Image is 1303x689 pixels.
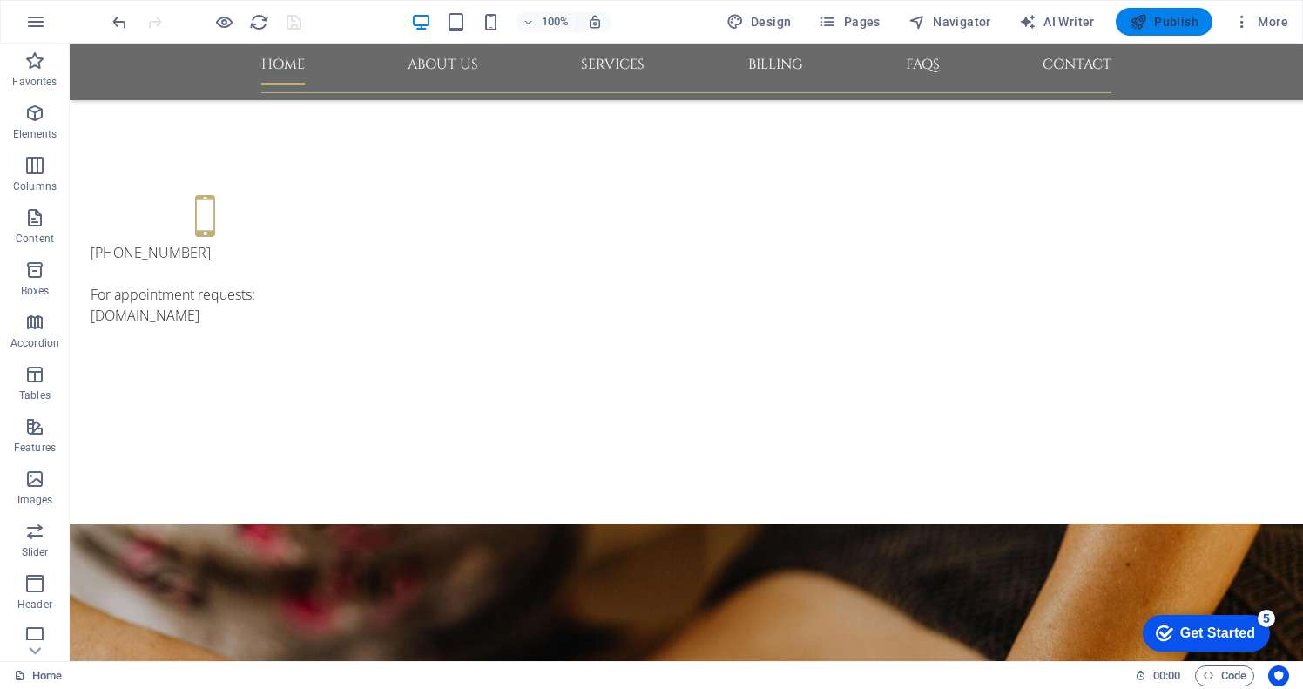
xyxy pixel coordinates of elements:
p: Elements [13,127,57,141]
span: More [1233,13,1288,30]
p: Content [16,232,54,246]
p: Accordion [10,336,59,350]
p: Favorites [12,75,57,89]
p: Images [17,493,53,507]
p: Header [17,598,52,611]
span: Design [726,13,792,30]
div: 5 [129,3,146,21]
span: Publish [1130,13,1198,30]
div: Get Started 5 items remaining, 0% complete [14,9,141,45]
button: 100% [516,11,577,32]
a: Click to cancel selection. Double-click to open Pages [14,665,62,686]
button: reload [248,11,269,32]
i: Undo: Change autoplay (Ctrl+Z) [110,12,130,32]
span: Code [1203,665,1246,686]
button: Design [719,8,799,36]
i: On resize automatically adjust zoom level to fit chosen device. [587,14,603,30]
span: Pages [819,13,880,30]
span: : [1165,669,1168,682]
button: Code [1195,665,1254,686]
p: Columns [13,179,57,193]
h6: 100% [542,11,570,32]
button: More [1226,8,1295,36]
button: Pages [812,8,887,36]
span: AI Writer [1019,13,1095,30]
h6: Session time [1135,665,1181,686]
i: Reload page [249,12,269,32]
p: Tables [19,388,51,402]
p: Features [14,441,56,455]
p: Slider [22,545,49,559]
button: Navigator [901,8,998,36]
button: undo [109,11,130,32]
span: Navigator [908,13,991,30]
button: Publish [1116,8,1212,36]
div: Design (Ctrl+Alt+Y) [719,8,799,36]
span: 00 00 [1153,665,1180,686]
p: Boxes [21,284,50,298]
button: Usercentrics [1268,665,1289,686]
button: AI Writer [1012,8,1102,36]
div: Get Started [51,19,126,35]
